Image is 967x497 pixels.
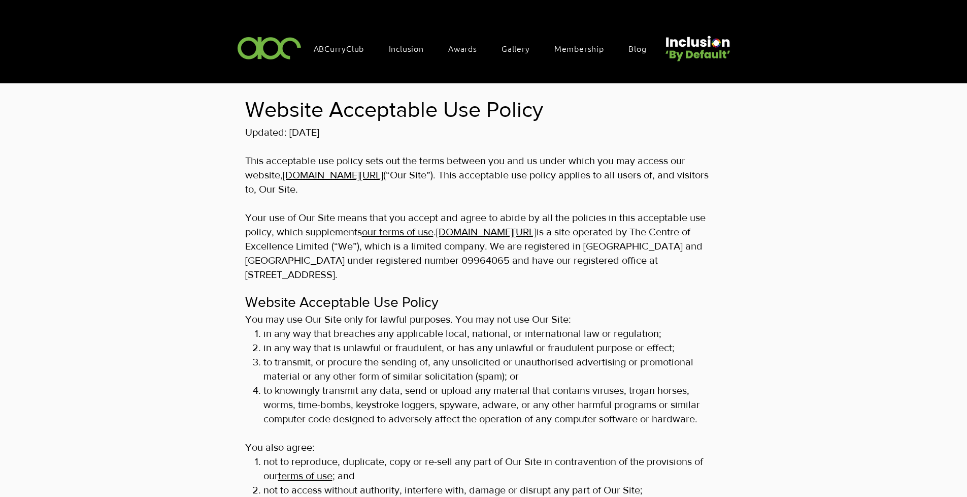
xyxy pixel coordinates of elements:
[235,33,305,63] img: ABC-Logo-Blank-Background-01-01-2.png
[283,169,383,180] a: [DOMAIN_NAME][URL]
[309,38,380,59] a: ABCurryClub
[662,27,732,63] img: Untitled design (22).png
[263,328,661,339] span: in any way that breaches any applicable local, national, or international law or regulation;
[389,43,424,54] span: Inclusion
[448,43,477,54] span: Awards
[384,38,439,59] div: Inclusion
[263,385,700,424] span: to knowingly transmit any data, send or upload any material that contains viruses, trojan horses,...
[314,43,364,54] span: ABCurryClub
[628,43,646,54] span: Blog
[263,356,693,382] span: to transmit, or procure the sending of, any unsolicited or unauthorised advertising or promotiona...
[245,127,319,138] span: Updated: [DATE]
[263,342,675,353] span: in any way that is unlawful or fraudulent, or has any unlawful or fraudulent purpose or effect;
[263,484,643,495] span: not to access without authority, interfere with, damage or disrupt any part of Our Site;
[496,38,545,59] a: Gallery
[278,470,332,481] a: terms of use
[263,456,703,481] span: not to reproduce, duplicate, copy or re-sell any part of Our Site in contravention of the provisi...
[245,442,315,453] span: You also agree:
[309,38,662,59] nav: Site
[245,292,720,312] h4: Website Acceptable Use Policy
[443,38,492,59] div: Awards
[554,43,604,54] span: Membership
[436,226,537,237] a: [DOMAIN_NAME][URL]
[245,314,571,325] span: You may use Our Site only for lawful purposes. You may not use Our Site:
[362,226,434,237] a: our terms of use
[549,38,619,59] a: Membership
[623,38,661,59] a: Blog
[502,43,530,54] span: Gallery
[245,98,543,121] span: Website Acceptable Use Policy
[245,155,709,280] span: This acceptable use policy sets out the terms between you and us under which you may access our w...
